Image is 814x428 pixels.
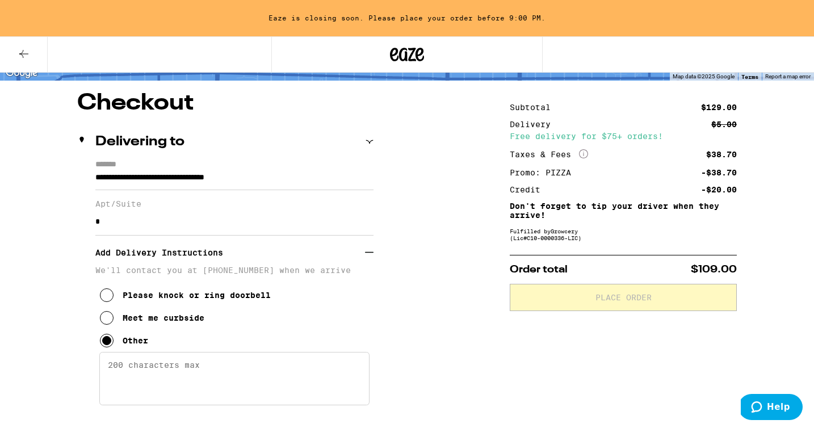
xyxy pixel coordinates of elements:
div: Free delivery for $75+ orders! [510,132,737,140]
a: Open this area in Google Maps (opens a new window) [3,66,40,81]
img: Google [3,66,40,81]
h2: Delivering to [95,135,184,149]
button: Please knock or ring doorbell [100,284,271,307]
div: $129.00 [701,103,737,111]
a: Terms [741,73,758,80]
div: Other [123,336,148,345]
div: -$20.00 [701,186,737,194]
p: Don't forget to tip your driver when they arrive! [510,202,737,220]
span: Place Order [595,293,652,301]
div: $5.00 [711,120,737,128]
div: $38.70 [706,150,737,158]
div: -$38.70 [701,169,737,177]
a: Report a map error [765,73,811,79]
div: Fulfilled by Growcery (Lic# C10-0000336-LIC ) [510,228,737,241]
span: Order total [510,265,568,275]
p: We'll contact you at [PHONE_NUMBER] when we arrive [95,266,374,275]
div: Meet me curbside [123,313,204,322]
button: Place Order [510,284,737,311]
label: Apt/Suite [95,199,374,208]
div: Delivery [510,120,559,128]
button: Other [100,329,148,352]
h3: Add Delivery Instructions [95,240,365,266]
div: Credit [510,186,548,194]
h1: Checkout [77,92,374,115]
button: Meet me curbside [100,307,204,329]
div: Promo: PIZZA [510,169,579,177]
span: Map data ©2025 Google [673,73,735,79]
div: Taxes & Fees [510,149,588,160]
span: $109.00 [691,265,737,275]
iframe: Opens a widget where you can find more information [741,394,803,422]
div: Subtotal [510,103,559,111]
div: Please knock or ring doorbell [123,291,271,300]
